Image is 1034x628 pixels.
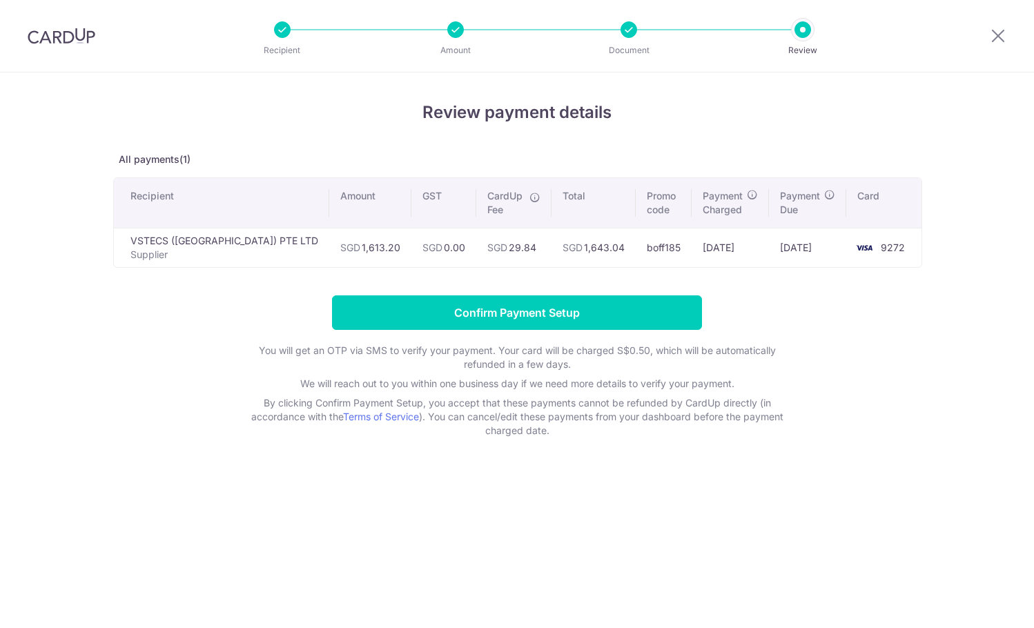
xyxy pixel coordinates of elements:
span: 9272 [881,242,905,253]
th: Amount [329,178,411,228]
img: CardUp [28,28,95,44]
td: VSTECS ([GEOGRAPHIC_DATA]) PTE LTD [114,228,329,267]
h4: Review payment details [113,100,921,125]
span: CardUp Fee [487,189,523,217]
span: SGD [422,242,442,253]
td: 1,643.04 [552,228,636,267]
td: boff185 [636,228,692,267]
td: [DATE] [692,228,769,267]
p: Recipient [231,43,333,57]
p: Review [752,43,854,57]
a: Terms of Service [343,411,419,422]
p: Document [578,43,680,57]
td: 1,613.20 [329,228,411,267]
span: SGD [340,242,360,253]
input: Confirm Payment Setup [332,295,702,330]
th: Recipient [114,178,329,228]
img: <span class="translation_missing" title="translation missing: en.account_steps.new_confirm_form.b... [850,239,878,256]
th: GST [411,178,476,228]
th: Card [846,178,921,228]
iframe: Opens a widget where you can find more information [946,587,1020,621]
p: Supplier [130,248,318,262]
span: Payment Charged [703,189,743,217]
p: All payments(1) [113,153,921,166]
span: SGD [563,242,583,253]
span: SGD [487,242,507,253]
p: We will reach out to you within one business day if we need more details to verify your payment. [241,377,793,391]
p: Amount [404,43,507,57]
td: [DATE] [769,228,846,267]
td: 0.00 [411,228,476,267]
span: Payment Due [780,189,820,217]
p: By clicking Confirm Payment Setup, you accept that these payments cannot be refunded by CardUp di... [241,396,793,438]
th: Total [552,178,636,228]
td: 29.84 [476,228,552,267]
th: Promo code [636,178,692,228]
p: You will get an OTP via SMS to verify your payment. Your card will be charged S$0.50, which will ... [241,344,793,371]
